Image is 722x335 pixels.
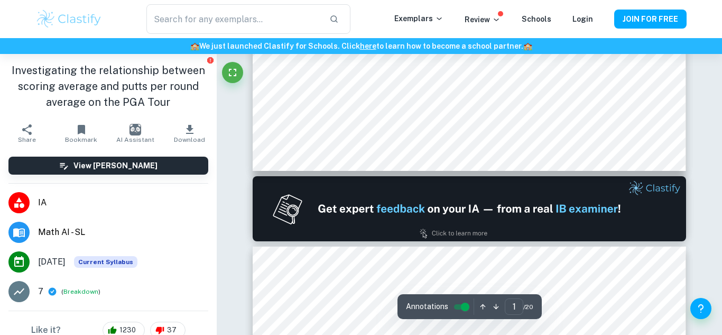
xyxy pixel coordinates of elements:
[394,13,443,24] p: Exemplars
[162,119,216,148] button: Download
[63,287,98,296] button: Breakdown
[61,287,100,297] span: ( )
[18,136,36,143] span: Share
[74,256,137,268] div: This exemplar is based on the current syllabus. Feel free to refer to it for inspiration/ideas wh...
[690,298,711,319] button: Help and Feedback
[35,8,103,30] img: Clastify logo
[253,176,686,241] img: Ad
[73,160,158,171] h6: View [PERSON_NAME]
[8,157,208,175] button: View [PERSON_NAME]
[190,42,199,50] span: 🏫
[129,124,141,135] img: AI Assistant
[174,136,205,143] span: Download
[116,136,154,143] span: AI Assistant
[572,15,593,23] a: Login
[2,40,720,52] h6: We just launched Clastify for Schools. Click to learn how to become a school partner.
[406,301,448,312] span: Annotations
[74,256,137,268] span: Current Syllabus
[614,10,687,29] button: JOIN FOR FREE
[522,15,551,23] a: Schools
[360,42,376,50] a: here
[65,136,97,143] span: Bookmark
[222,62,243,83] button: Fullscreen
[523,42,532,50] span: 🏫
[207,56,215,64] button: Report issue
[38,256,66,268] span: [DATE]
[523,302,533,312] span: / 20
[38,196,208,209] span: IA
[38,285,43,298] p: 7
[8,62,208,110] h1: Investigating the relationship between scoring average and putts per round average on the PGA Tour
[146,4,321,34] input: Search for any exemplars...
[465,14,501,25] p: Review
[108,119,162,148] button: AI Assistant
[54,119,108,148] button: Bookmark
[38,226,208,239] span: Math AI - SL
